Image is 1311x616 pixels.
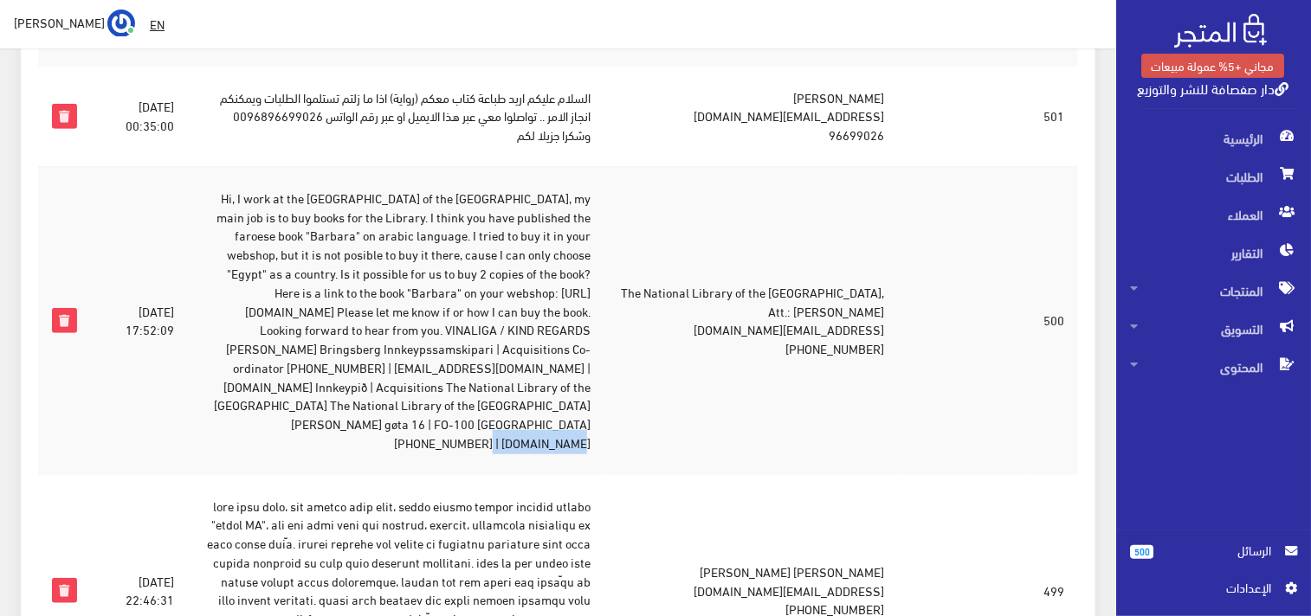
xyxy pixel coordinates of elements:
[1167,541,1271,560] span: الرسائل
[1130,541,1297,578] a: 500 الرسائل
[1174,14,1267,48] img: .
[1030,166,1078,474] td: 500
[1116,272,1311,310] a: المنتجات
[1130,119,1297,157] span: الرئيسية
[1116,234,1311,272] a: التقارير
[1137,75,1288,100] a: دار صفصافة للنشر والتوزيع
[1116,157,1311,196] a: الطلبات
[1144,578,1270,597] span: اﻹعدادات
[21,497,87,563] iframe: Drift Widget Chat Controller
[150,13,165,35] u: EN
[1130,234,1297,272] span: التقارير
[91,166,189,474] td: [DATE] 17:52:09
[14,11,105,33] span: [PERSON_NAME]
[1130,348,1297,386] span: المحتوى
[1030,66,1078,166] td: 501
[604,66,898,166] td: [PERSON_NAME] [EMAIL_ADDRESS][DOMAIN_NAME] 96699026
[1130,157,1297,196] span: الطلبات
[1116,348,1311,386] a: المحتوى
[1130,310,1297,348] span: التسويق
[188,166,604,474] td: Hi, I work at the [GEOGRAPHIC_DATA] of the [GEOGRAPHIC_DATA], my main job is to buy books for the...
[1116,196,1311,234] a: العملاء
[143,9,171,40] a: EN
[1116,119,1311,157] a: الرئيسية
[91,66,189,166] td: [DATE] 00:35:00
[1130,272,1297,310] span: المنتجات
[1130,196,1297,234] span: العملاء
[107,10,135,37] img: ...
[604,166,898,474] td: The National Library of the [GEOGRAPHIC_DATA], Att.: [PERSON_NAME] [EMAIL_ADDRESS][DOMAIN_NAME] [...
[1130,545,1153,559] span: 500
[14,9,135,36] a: ... [PERSON_NAME]
[188,66,604,166] td: السلام عليكم اريد طباعة كتاب معكم (رواية) اذا ما زلتم تستلموا الطلبات ويمكنكم انجاز الامر .. تواص...
[1130,578,1297,606] a: اﻹعدادات
[1141,54,1284,78] a: مجاني +5% عمولة مبيعات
